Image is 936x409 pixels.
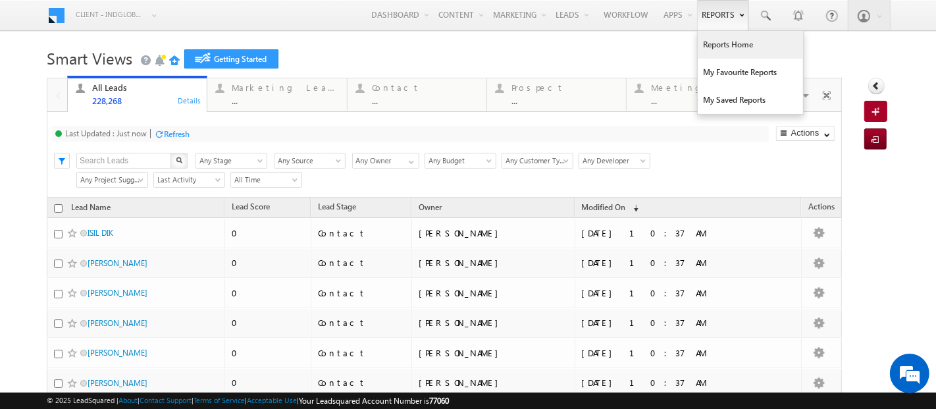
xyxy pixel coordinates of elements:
[318,377,405,389] div: Contact
[176,157,182,163] img: Search
[65,128,147,138] div: Last Updated : Just now
[88,348,147,358] a: [PERSON_NAME]
[67,76,207,113] a: All Leads228,268Details
[579,153,650,169] a: Any Developer
[582,317,763,329] div: [DATE] 10:37 AM
[502,155,569,167] span: Any Customer Type
[425,152,495,169] div: Budget Filter
[372,82,479,93] div: Contact
[502,153,573,169] a: Any Customer Type
[802,200,841,217] span: Actions
[207,78,347,111] a: Marketing Leads...
[582,202,626,212] span: Modified On
[232,82,339,93] div: Marketing Leads
[195,152,267,169] div: Lead Stage Filter
[232,257,305,269] div: 0
[140,396,192,404] a: Contact Support
[579,152,649,169] div: Developer Filter
[247,396,297,404] a: Acceptable Use
[776,126,835,141] button: Actions
[318,287,405,299] div: Contact
[154,174,221,186] span: Last Activity
[92,82,199,93] div: All Leads
[429,396,449,406] span: 77060
[579,155,646,167] span: Any Developer
[352,153,419,169] input: Type to Search
[628,203,638,213] span: (sorted descending)
[232,287,305,299] div: 0
[419,317,569,329] div: [PERSON_NAME]
[184,49,278,68] a: Getting Started
[177,94,202,106] div: Details
[88,318,147,328] a: [PERSON_NAME]
[232,317,305,329] div: 0
[575,200,645,217] a: Modified On (sorted descending)
[651,95,758,105] div: ...
[232,377,305,389] div: 0
[196,155,263,167] span: Any Stage
[698,31,803,59] a: Reports Home
[92,95,199,105] div: 228,268
[225,200,276,217] a: Lead Score
[419,202,442,212] span: Owner
[164,129,190,139] div: Refresh
[511,95,619,105] div: ...
[232,95,339,105] div: ...
[47,47,132,68] span: Smart Views
[419,377,569,389] div: [PERSON_NAME]
[698,86,803,114] a: My Saved Reports
[582,377,763,389] div: [DATE] 10:37 AM
[76,171,147,188] div: Project Suggested Filter
[232,347,305,359] div: 0
[54,204,63,213] input: Check all records
[153,172,225,188] a: Last Activity
[511,82,619,93] div: Prospect
[230,172,302,188] a: All Time
[318,227,405,239] div: Contact
[419,347,569,359] div: [PERSON_NAME]
[76,8,145,21] span: Client - indglobal1 (77060)
[118,396,138,404] a: About
[231,174,298,186] span: All Time
[419,257,569,269] div: [PERSON_NAME]
[318,317,405,329] div: Contact
[425,153,496,169] a: Any Budget
[651,82,758,93] div: Meeting
[318,347,405,359] div: Contact
[311,200,363,217] a: Lead Stage
[582,227,763,239] div: [DATE] 10:37 AM
[347,78,487,111] a: Contact...
[299,396,449,406] span: Your Leadsquared Account Number is
[77,174,143,186] span: Any Project Suggested
[402,153,418,167] a: Show All Items
[318,202,356,211] span: Lead Stage
[65,200,117,217] a: Lead Name
[76,153,172,169] input: Search Leads
[582,257,763,269] div: [DATE] 10:37 AM
[274,155,341,167] span: Any Source
[194,396,245,404] a: Terms of Service
[88,378,147,388] a: [PERSON_NAME]
[88,258,147,268] a: [PERSON_NAME]
[76,172,148,188] a: Any Project Suggested
[419,287,569,299] div: [PERSON_NAME]
[47,395,449,407] span: © 2025 LeadSquared | | | | |
[626,78,766,111] a: Meeting...
[372,95,479,105] div: ...
[232,227,305,239] div: 0
[486,78,627,111] a: Prospect...
[419,227,569,239] div: [PERSON_NAME]
[582,347,763,359] div: [DATE] 10:37 AM
[274,152,346,169] div: Lead Source Filter
[425,155,492,167] span: Any Budget
[352,152,418,169] div: Owner Filter
[502,152,572,169] div: Customer Type Filter
[232,202,270,211] span: Lead Score
[318,257,405,269] div: Contact
[88,288,147,298] a: [PERSON_NAME]
[195,153,267,169] a: Any Stage
[582,287,763,299] div: [DATE] 10:37 AM
[88,228,113,238] a: ISIL DIK
[698,59,803,86] a: My Favourite Reports
[274,153,346,169] a: Any Source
